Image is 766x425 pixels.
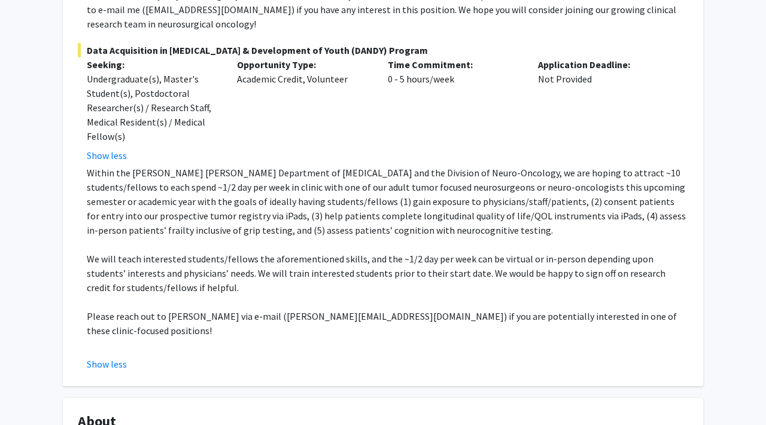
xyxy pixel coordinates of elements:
div: Not Provided [529,57,679,163]
p: We will teach interested students/fellows the aforementioned skills, and the ~1/2 day per week ca... [87,252,688,295]
div: Academic Credit, Volunteer [228,57,378,163]
p: Opportunity Type: [237,57,369,72]
span: Data Acquisition in [MEDICAL_DATA] & Development of Youth (DANDY) Program [78,43,688,57]
p: Application Deadline: [538,57,670,72]
div: Undergraduate(s), Master's Student(s), Postdoctoral Researcher(s) / Research Staff, Medical Resid... [87,72,219,143]
p: Within the [PERSON_NAME] [PERSON_NAME] Department of [MEDICAL_DATA] and the Division of Neuro-Onc... [87,166,688,237]
iframe: Chat [9,371,51,416]
p: Seeking: [87,57,219,72]
button: Show less [87,357,127,371]
p: Time Commitment: [388,57,520,72]
p: Please reach out to [PERSON_NAME] via e-mail ([PERSON_NAME][EMAIL_ADDRESS][DOMAIN_NAME]) if you a... [87,309,688,338]
div: 0 - 5 hours/week [379,57,529,163]
button: Show less [87,148,127,163]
